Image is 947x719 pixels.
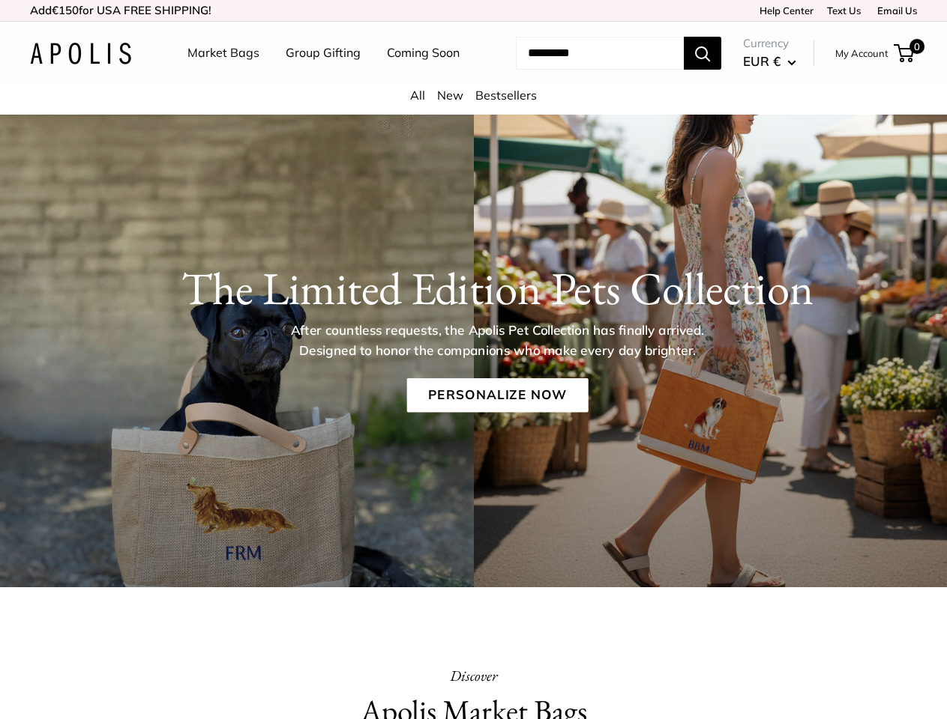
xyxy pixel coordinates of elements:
[910,39,925,54] span: 0
[754,4,814,16] a: Help Center
[406,378,588,413] a: Personalize Now
[286,42,361,64] a: Group Gifting
[743,33,796,54] span: Currency
[516,37,684,70] input: Search...
[437,88,463,103] a: New
[743,53,781,69] span: EUR €
[30,43,131,64] img: Apolis
[827,4,861,16] a: Text Us
[387,42,460,64] a: Coming Soon
[684,37,721,70] button: Search
[872,4,917,16] a: Email Us
[895,44,914,62] a: 0
[265,321,729,360] p: After countless requests, the Apolis Pet Collection has finally arrived. Designed to honor the co...
[52,3,79,17] span: €150
[252,662,696,689] p: Discover
[835,44,889,62] a: My Account
[475,88,537,103] a: Bestsellers
[743,49,796,73] button: EUR €
[187,42,259,64] a: Market Bags
[410,88,425,103] a: All
[76,261,919,315] h1: The Limited Edition Pets Collection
